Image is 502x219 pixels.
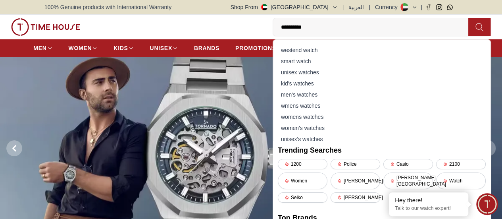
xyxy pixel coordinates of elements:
[447,4,453,10] a: Whatsapp
[278,192,327,203] div: Seiko
[395,196,462,204] div: Hey there!
[278,122,486,134] div: women's watches
[436,159,486,169] div: 2100
[194,41,219,55] a: BRANDS
[278,67,486,78] div: unisex watches
[278,145,486,156] h2: Trending Searches
[436,4,442,10] a: Instagram
[476,193,498,215] div: Chat Widget
[231,3,338,11] button: Shop From[GEOGRAPHIC_DATA]
[395,205,462,212] p: Talk to our watch expert!
[278,172,327,189] div: Women
[348,3,364,11] button: العربية
[278,111,486,122] div: womens watches
[278,134,486,145] div: unisex's watches
[235,41,282,55] a: PROMOTIONS
[150,41,178,55] a: UNISEX
[278,56,486,67] div: smart watch
[113,41,134,55] a: KIDS
[69,41,98,55] a: WOMEN
[11,18,80,36] img: ...
[375,3,401,11] div: Currency
[331,192,380,203] div: [PERSON_NAME]
[278,45,486,56] div: westend watch
[331,159,380,169] div: Police
[33,44,46,52] span: MEN
[278,159,327,169] div: 1200
[342,3,344,11] span: |
[69,44,92,52] span: WOMEN
[33,41,52,55] a: MEN
[383,159,433,169] div: Casio
[421,3,422,11] span: |
[278,89,486,100] div: men's watches
[331,172,380,189] div: [PERSON_NAME]
[383,172,433,189] div: [PERSON_NAME][GEOGRAPHIC_DATA]
[436,172,486,189] div: Watch
[113,44,128,52] span: KIDS
[235,44,276,52] span: PROMOTIONS
[44,3,171,11] span: 100% Genuine products with International Warranty
[425,4,431,10] a: Facebook
[150,44,172,52] span: UNISEX
[369,3,370,11] span: |
[194,44,219,52] span: BRANDS
[278,78,486,89] div: kid's watches
[261,4,267,10] img: United Arab Emirates
[278,100,486,111] div: wmens watches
